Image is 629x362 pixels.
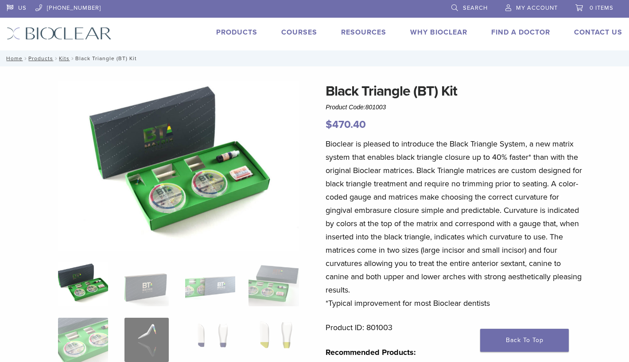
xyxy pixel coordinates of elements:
span: / [23,56,28,61]
img: Black Triangle (BT) Kit - Image 6 [124,318,169,362]
span: 0 items [590,4,613,12]
img: Black Triangle (BT) Kit - Image 2 [124,262,169,306]
img: Black Triangle (BT) Kit - Image 5 [58,318,108,362]
a: Back To Top [480,329,569,352]
a: Home [4,55,23,62]
img: Black Triangle (BT) Kit - Image 8 [248,318,299,362]
span: / [70,56,75,61]
a: Find A Doctor [491,28,550,37]
span: $ [326,118,332,131]
span: My Account [516,4,558,12]
a: Contact Us [574,28,622,37]
a: Why Bioclear [410,28,467,37]
span: 801003 [365,104,386,111]
span: / [53,56,59,61]
a: Courses [281,28,317,37]
img: Bioclear [7,27,112,40]
a: Products [28,55,53,62]
img: Intro-Black-Triangle-Kit-6-Copy-e1548792917662-324x324.jpg [58,262,108,306]
img: Intro Black Triangle Kit-6 - Copy [58,81,299,251]
img: Black Triangle (BT) Kit - Image 3 [185,262,235,306]
p: Bioclear is pleased to introduce the Black Triangle System, a new matrix system that enables blac... [326,137,582,310]
a: Kits [59,55,70,62]
img: Black Triangle (BT) Kit - Image 4 [248,262,299,306]
bdi: 470.40 [326,118,366,131]
p: Product ID: 801003 [326,321,582,334]
h1: Black Triangle (BT) Kit [326,81,582,102]
a: Products [216,28,257,37]
span: Product Code: [326,104,386,111]
span: Search [463,4,488,12]
a: Resources [341,28,386,37]
strong: Recommended Products: [326,347,416,357]
img: Black Triangle (BT) Kit - Image 7 [185,318,235,362]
